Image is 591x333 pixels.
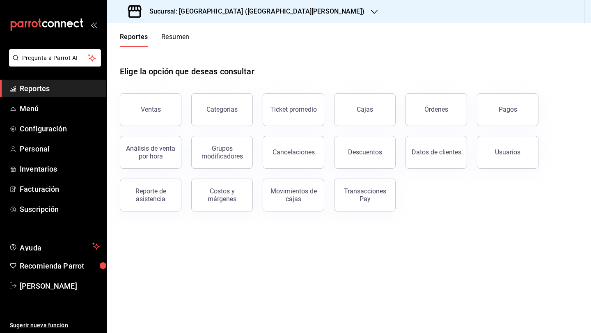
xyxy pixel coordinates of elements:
[20,280,100,292] span: [PERSON_NAME]
[20,123,100,134] span: Configuración
[22,54,88,62] span: Pregunta a Parrot AI
[197,187,247,203] div: Costos y márgenes
[191,179,253,211] button: Costos y márgenes
[6,60,101,68] a: Pregunta a Parrot AI
[120,93,181,126] button: Ventas
[20,83,100,94] span: Reportes
[143,7,364,16] h3: Sucursal: [GEOGRAPHIC_DATA] ([GEOGRAPHIC_DATA][PERSON_NAME])
[495,148,520,156] div: Usuarios
[125,145,176,160] div: Análisis de venta por hora
[334,93,396,126] button: Cajas
[161,33,190,47] button: Resumen
[273,148,315,156] div: Cancelaciones
[405,93,467,126] button: Órdenes
[20,103,100,114] span: Menú
[206,106,238,113] div: Categorías
[10,321,100,330] span: Sugerir nueva función
[334,179,396,211] button: Transacciones Pay
[20,260,100,271] span: Recomienda Parrot
[120,136,181,169] button: Análisis de venta por hora
[334,136,396,169] button: Descuentos
[477,136,538,169] button: Usuarios
[125,187,176,203] div: Reporte de asistencia
[9,49,101,67] button: Pregunta a Parrot AI
[20,241,89,251] span: Ayuda
[263,93,324,126] button: Ticket promedio
[20,184,100,195] span: Facturación
[141,106,161,113] div: Ventas
[270,106,317,113] div: Ticket promedio
[263,136,324,169] button: Cancelaciones
[20,204,100,215] span: Suscripción
[348,148,382,156] div: Descuentos
[191,136,253,169] button: Grupos modificadores
[424,106,448,113] div: Órdenes
[499,106,517,113] div: Pagos
[90,21,97,28] button: open_drawer_menu
[357,106,373,113] div: Cajas
[412,148,461,156] div: Datos de clientes
[405,136,467,169] button: Datos de clientes
[197,145,247,160] div: Grupos modificadores
[339,187,390,203] div: Transacciones Pay
[263,179,324,211] button: Movimientos de cajas
[120,33,190,47] div: navigation tabs
[191,93,253,126] button: Categorías
[120,65,254,78] h1: Elige la opción que deseas consultar
[477,93,538,126] button: Pagos
[268,187,319,203] div: Movimientos de cajas
[120,179,181,211] button: Reporte de asistencia
[120,33,148,47] button: Reportes
[20,143,100,154] span: Personal
[20,163,100,175] span: Inventarios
